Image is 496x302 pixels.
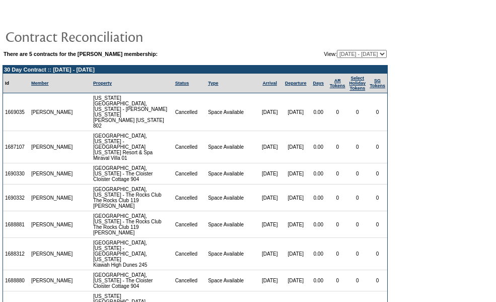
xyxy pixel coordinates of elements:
[206,131,257,163] td: Space Available
[91,93,173,131] td: [US_STATE][GEOGRAPHIC_DATA], [US_STATE] - [PERSON_NAME] [US_STATE] [PERSON_NAME] [US_STATE] 802
[330,78,345,88] a: ARTokens
[368,211,387,238] td: 0
[173,93,206,131] td: Cancelled
[91,131,173,163] td: [GEOGRAPHIC_DATA], [US_STATE] - [GEOGRAPHIC_DATA] [US_STATE] Resort & Spa Miraval Villa 01
[29,270,75,291] td: [PERSON_NAME]
[328,131,347,163] td: 0
[282,163,309,185] td: [DATE]
[4,51,158,57] b: There are 5 contracts for the [PERSON_NAME] membership:
[91,270,173,291] td: [GEOGRAPHIC_DATA], [US_STATE] - The Cloister Cloister Cottage 904
[368,131,387,163] td: 0
[347,270,368,291] td: 0
[31,81,49,86] a: Member
[3,185,29,211] td: 1690332
[206,270,257,291] td: Space Available
[3,74,29,93] td: Id
[347,93,368,131] td: 0
[91,238,173,270] td: [GEOGRAPHIC_DATA], [US_STATE] - [GEOGRAPHIC_DATA], [US_STATE] Kiawah High Dunes 245
[257,93,282,131] td: [DATE]
[173,270,206,291] td: Cancelled
[347,211,368,238] td: 0
[368,163,387,185] td: 0
[328,238,347,270] td: 0
[328,270,347,291] td: 0
[262,81,277,86] a: Arrival
[173,238,206,270] td: Cancelled
[3,163,29,185] td: 1690330
[93,81,112,86] a: Property
[309,131,328,163] td: 0.00
[328,163,347,185] td: 0
[282,270,309,291] td: [DATE]
[206,185,257,211] td: Space Available
[29,211,75,238] td: [PERSON_NAME]
[257,270,282,291] td: [DATE]
[29,185,75,211] td: [PERSON_NAME]
[173,131,206,163] td: Cancelled
[309,238,328,270] td: 0.00
[91,163,173,185] td: [GEOGRAPHIC_DATA], [US_STATE] - The Cloister Cloister Cottage 904
[175,81,189,86] a: Status
[3,238,29,270] td: 1688312
[257,185,282,211] td: [DATE]
[3,211,29,238] td: 1688881
[208,81,218,86] a: Type
[368,270,387,291] td: 0
[206,93,257,131] td: Space Available
[347,185,368,211] td: 0
[328,93,347,131] td: 0
[285,81,307,86] a: Departure
[91,185,173,211] td: [GEOGRAPHIC_DATA], [US_STATE] - The Rocks Club The Rocks Club 119 [PERSON_NAME]
[3,131,29,163] td: 1687107
[347,131,368,163] td: 0
[257,211,282,238] td: [DATE]
[3,66,387,74] td: 30 Day Contract :: [DATE] - [DATE]
[257,163,282,185] td: [DATE]
[282,211,309,238] td: [DATE]
[328,185,347,211] td: 0
[3,93,29,131] td: 1669035
[309,211,328,238] td: 0.00
[282,185,309,211] td: [DATE]
[309,163,328,185] td: 0.00
[257,131,282,163] td: [DATE]
[368,185,387,211] td: 0
[173,163,206,185] td: Cancelled
[282,93,309,131] td: [DATE]
[370,78,385,88] a: SGTokens
[5,26,206,46] img: pgTtlContractReconciliation.gif
[368,93,387,131] td: 0
[276,50,387,58] td: View:
[206,163,257,185] td: Space Available
[282,238,309,270] td: [DATE]
[206,211,257,238] td: Space Available
[173,185,206,211] td: Cancelled
[257,238,282,270] td: [DATE]
[309,93,328,131] td: 0.00
[91,211,173,238] td: [GEOGRAPHIC_DATA], [US_STATE] - The Rocks Club The Rocks Club 119 [PERSON_NAME]
[368,238,387,270] td: 0
[3,270,29,291] td: 1688880
[347,238,368,270] td: 0
[206,238,257,270] td: Space Available
[173,211,206,238] td: Cancelled
[29,238,75,270] td: [PERSON_NAME]
[29,163,75,185] td: [PERSON_NAME]
[328,211,347,238] td: 0
[309,270,328,291] td: 0.00
[313,81,324,86] a: Days
[347,163,368,185] td: 0
[309,185,328,211] td: 0.00
[29,93,75,131] td: [PERSON_NAME]
[349,76,366,91] a: Select HolidayTokens
[282,131,309,163] td: [DATE]
[29,131,75,163] td: [PERSON_NAME]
